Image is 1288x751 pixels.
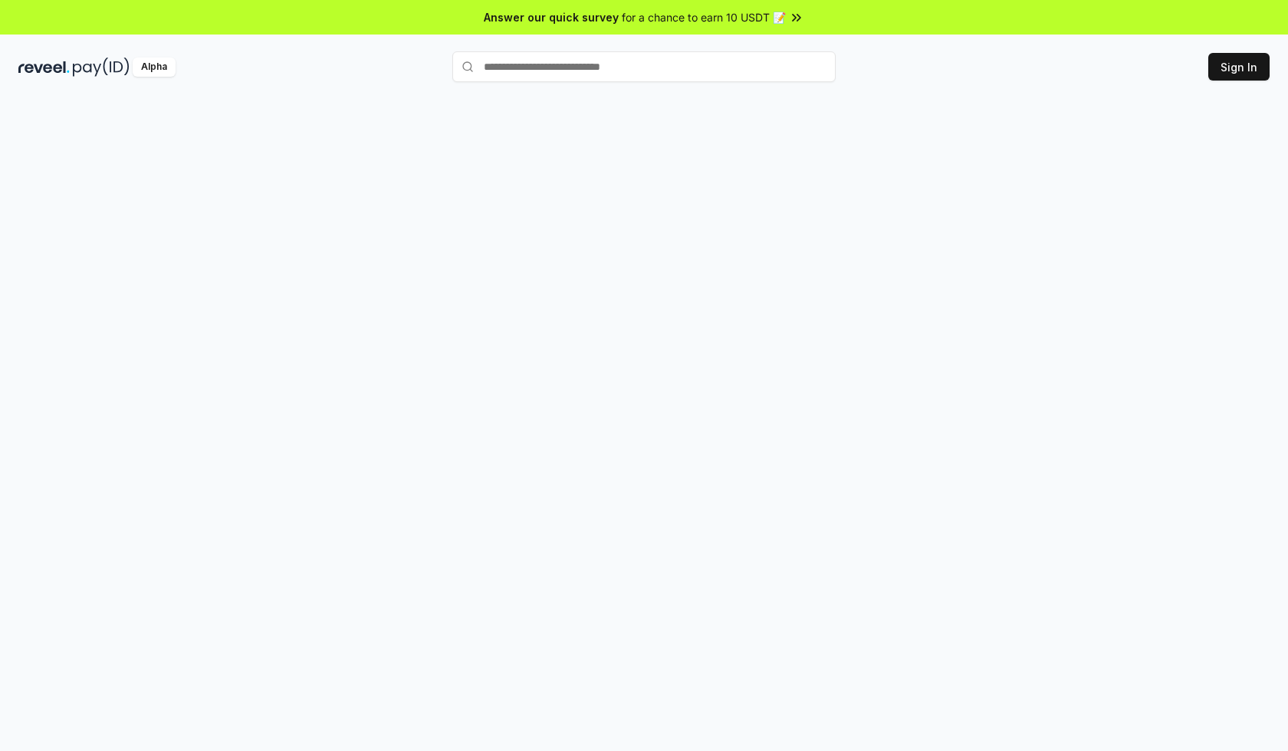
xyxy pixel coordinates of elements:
[1208,53,1270,81] button: Sign In
[18,58,70,77] img: reveel_dark
[484,9,619,25] span: Answer our quick survey
[133,58,176,77] div: Alpha
[73,58,130,77] img: pay_id
[622,9,786,25] span: for a chance to earn 10 USDT 📝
